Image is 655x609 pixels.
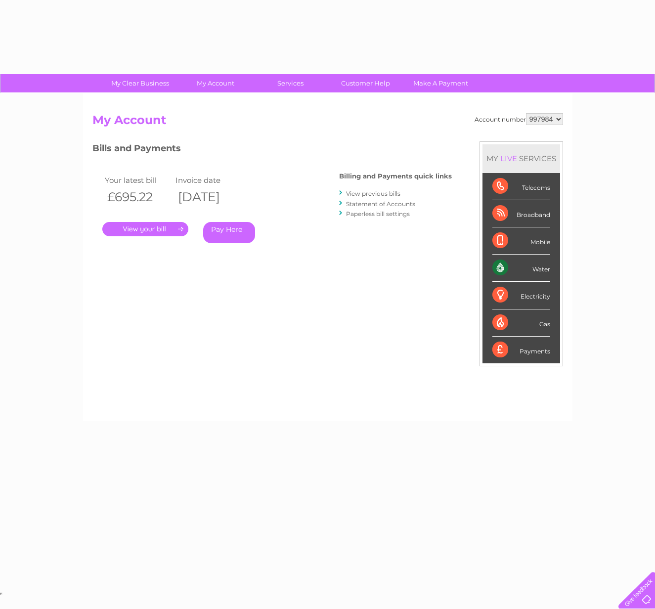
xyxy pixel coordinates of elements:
a: Paperless bill settings [346,210,410,217]
a: Make A Payment [400,74,481,92]
a: My Clear Business [99,74,181,92]
td: Your latest bill [102,174,174,187]
a: Statement of Accounts [346,200,415,208]
h2: My Account [92,113,563,132]
th: [DATE] [173,187,244,207]
div: MY SERVICES [482,144,560,173]
div: Gas [492,309,550,337]
div: Mobile [492,227,550,255]
th: £695.22 [102,187,174,207]
td: Invoice date [173,174,244,187]
h4: Billing and Payments quick links [339,173,452,180]
a: Customer Help [325,74,406,92]
a: . [102,222,188,236]
div: Water [492,255,550,282]
div: Electricity [492,282,550,309]
a: View previous bills [346,190,400,197]
div: Telecoms [492,173,550,200]
div: Payments [492,337,550,363]
a: My Account [175,74,256,92]
a: Pay Here [203,222,255,243]
div: LIVE [498,154,519,163]
h3: Bills and Payments [92,141,452,159]
div: Broadband [492,200,550,227]
a: Services [250,74,331,92]
div: Account number [475,113,563,125]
